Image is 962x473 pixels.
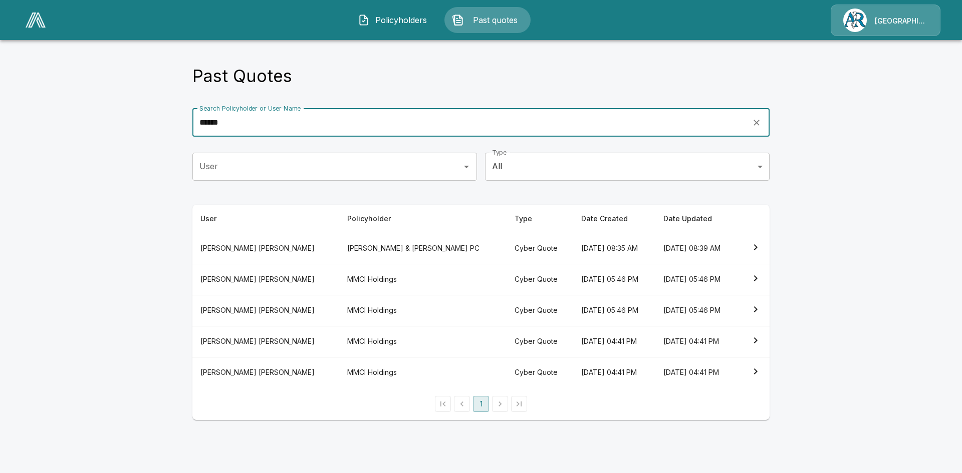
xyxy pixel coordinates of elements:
[655,295,738,326] th: [DATE] 05:46 PM
[507,357,573,388] th: Cyber Quote
[749,115,764,130] button: clear search
[573,205,656,233] th: Date Created
[655,205,738,233] th: Date Updated
[573,326,656,357] th: [DATE] 04:41 PM
[485,153,770,181] div: All
[374,14,429,26] span: Policyholders
[655,357,738,388] th: [DATE] 04:41 PM
[573,264,656,295] th: [DATE] 05:46 PM
[192,205,770,388] table: simple table
[492,148,507,157] label: Type
[573,233,656,264] th: [DATE] 08:35 AM
[339,357,507,388] th: MMCI Holdings
[452,14,464,26] img: Past quotes Icon
[507,233,573,264] th: Cyber Quote
[444,7,531,33] button: Past quotes IconPast quotes
[192,326,339,357] th: [PERSON_NAME] [PERSON_NAME]
[339,326,507,357] th: MMCI Holdings
[339,233,507,264] th: [PERSON_NAME] & [PERSON_NAME] PC
[507,264,573,295] th: Cyber Quote
[199,104,301,113] label: Search Policyholder or User Name
[26,13,46,28] img: AA Logo
[339,295,507,326] th: MMCI Holdings
[192,66,292,87] h4: Past Quotes
[507,295,573,326] th: Cyber Quote
[468,14,523,26] span: Past quotes
[339,205,507,233] th: Policyholder
[573,357,656,388] th: [DATE] 04:41 PM
[339,264,507,295] th: MMCI Holdings
[655,264,738,295] th: [DATE] 05:46 PM
[192,233,339,264] th: [PERSON_NAME] [PERSON_NAME]
[473,396,489,412] button: page 1
[655,233,738,264] th: [DATE] 08:39 AM
[192,295,339,326] th: [PERSON_NAME] [PERSON_NAME]
[358,14,370,26] img: Policyholders Icon
[507,205,573,233] th: Type
[459,160,473,174] button: Open
[192,264,339,295] th: [PERSON_NAME] [PERSON_NAME]
[433,396,529,412] nav: pagination navigation
[192,357,339,388] th: [PERSON_NAME] [PERSON_NAME]
[573,295,656,326] th: [DATE] 05:46 PM
[192,205,339,233] th: User
[507,326,573,357] th: Cyber Quote
[655,326,738,357] th: [DATE] 04:41 PM
[350,7,436,33] button: Policyholders IconPolicyholders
